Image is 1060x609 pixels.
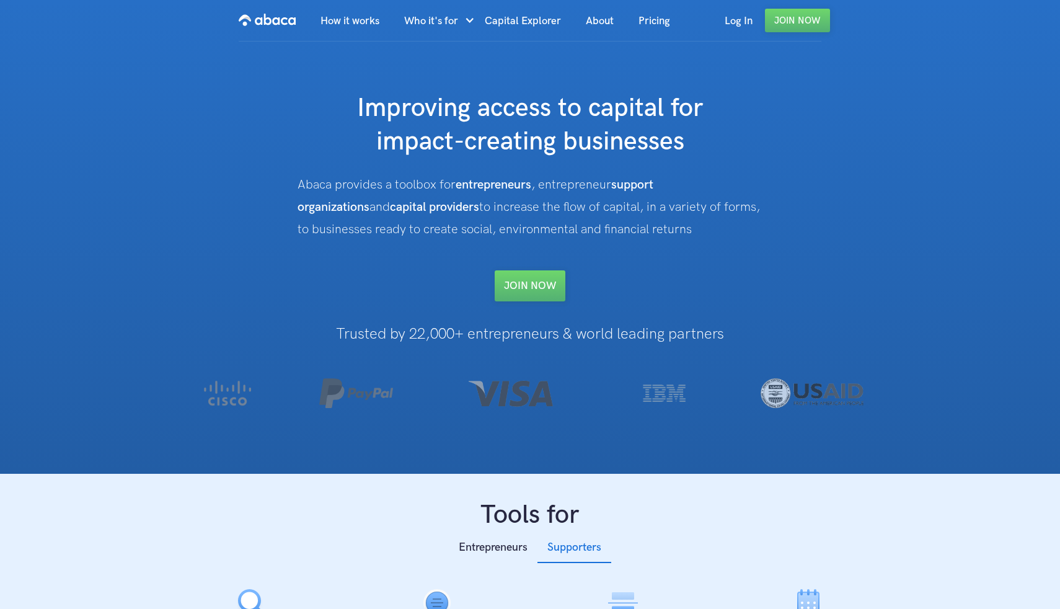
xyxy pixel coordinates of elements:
a: Join NOW [495,270,565,301]
img: Abaca logo [239,10,296,30]
strong: entrepreneurs [456,177,531,192]
h1: Improving access to capital for impact-creating businesses [282,92,778,159]
h1: Trusted by 22,000+ entrepreneurs & world leading partners [159,326,901,342]
strong: capital providers [390,200,479,215]
div: Abaca provides a toolbox for , entrepreneur and to increase the flow of capital, in a variety of ... [298,174,762,241]
div: Supporters [547,538,601,557]
h1: Tools for [159,499,901,532]
div: Entrepreneurs [459,538,528,557]
a: Join Now [765,9,830,32]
